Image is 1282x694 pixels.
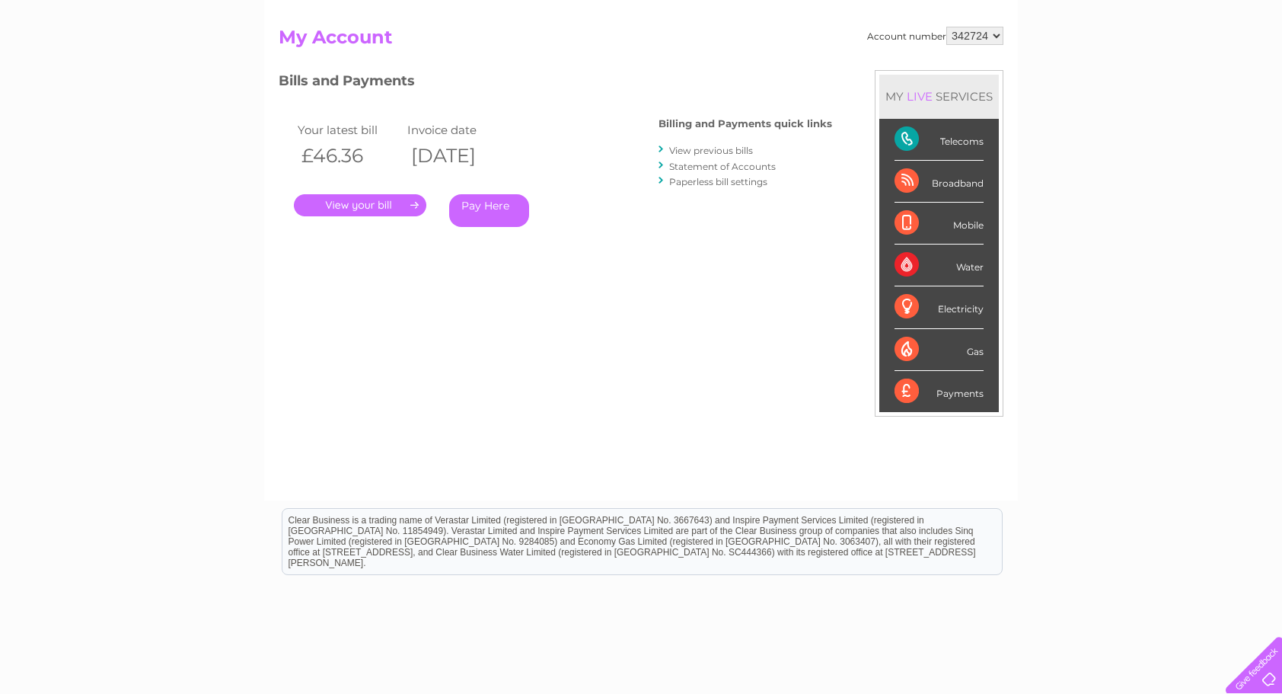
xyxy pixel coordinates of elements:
[995,8,1100,27] a: 0333 014 3131
[895,371,984,412] div: Payments
[669,176,767,187] a: Paperless bill settings
[867,27,1003,45] div: Account number
[294,120,403,140] td: Your latest bill
[1181,65,1218,76] a: Contact
[403,140,513,171] th: [DATE]
[669,161,776,172] a: Statement of Accounts
[279,27,1003,56] h2: My Account
[294,194,426,216] a: .
[403,120,513,140] td: Invoice date
[1232,65,1268,76] a: Log out
[895,286,984,328] div: Electricity
[669,145,753,156] a: View previous bills
[659,118,832,130] h4: Billing and Payments quick links
[1095,65,1140,76] a: Telecoms
[45,40,123,86] img: logo.png
[895,203,984,245] div: Mobile
[1052,65,1086,76] a: Energy
[895,245,984,286] div: Water
[879,75,999,118] div: MY SERVICES
[895,329,984,371] div: Gas
[1150,65,1172,76] a: Blog
[294,140,403,171] th: £46.36
[1014,65,1043,76] a: Water
[904,89,936,104] div: LIVE
[895,161,984,203] div: Broadband
[279,70,832,97] h3: Bills and Payments
[895,119,984,161] div: Telecoms
[449,194,529,227] a: Pay Here
[282,8,1002,74] div: Clear Business is a trading name of Verastar Limited (registered in [GEOGRAPHIC_DATA] No. 3667643...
